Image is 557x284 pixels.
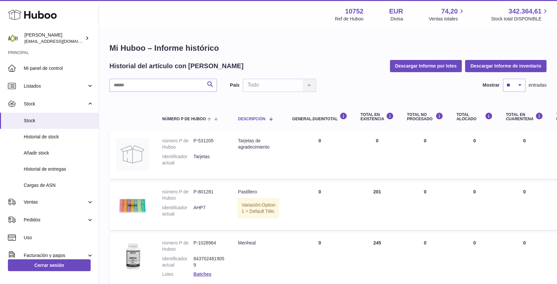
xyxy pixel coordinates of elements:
img: info@adaptohealue.com [8,33,18,43]
td: 201 [354,182,400,230]
a: Batches [193,271,211,277]
span: 0 [523,189,526,194]
span: Ventas totales [429,16,465,22]
span: número P de Huboo [162,117,206,121]
dd: 8437024819059 [193,256,225,268]
label: Mostrar [483,82,499,88]
div: Total en EXISTENCIA [361,112,394,121]
span: Facturación y pagos [24,252,87,259]
div: Tarjetas de agradecimiento [238,138,279,150]
strong: EUR [389,7,403,16]
td: 0 [354,131,400,179]
span: Option 1 = Default Title; [242,202,275,214]
span: 0 [523,138,526,143]
div: Ref de Huboo [335,16,363,22]
div: Total NO PROCESADO [407,112,443,121]
dd: P-801281 [193,189,225,201]
span: Mi panel de control [24,65,94,71]
span: Stock total DISPONIBLE [491,16,549,22]
label: País [230,82,240,88]
div: Pastillero [238,189,279,195]
span: Pedidos [24,217,87,223]
img: product image [116,189,149,222]
div: general.dueInTotal [292,112,347,121]
span: Uso [24,235,94,241]
dt: Identificador actual [162,205,193,217]
span: 74,20 [441,7,458,16]
button: Descargar Informe de inventario [465,60,546,72]
a: 342.364,61 Stock total DISPONIBLE [491,7,549,22]
span: 342.364,61 [509,7,542,16]
dd: Tarjetas [193,154,225,166]
div: Divisa [391,16,403,22]
span: Historial de stock [24,134,94,140]
td: 0 [285,131,354,179]
h1: Mi Huboo – Informe histórico [109,43,546,53]
span: Descripción [238,117,265,121]
span: Listados [24,83,87,89]
span: [EMAIL_ADDRESS][DOMAIN_NAME] [24,39,97,44]
div: Total ALOCADO [456,112,493,121]
td: 0 [450,131,499,179]
td: 0 [450,182,499,230]
td: 0 [400,182,450,230]
span: 0 [523,240,526,245]
span: Cargas de ASN [24,182,94,188]
div: [PERSON_NAME] [24,32,84,44]
dd: AHP7 [193,205,225,217]
span: entradas [529,82,546,88]
dt: número P de Huboo [162,240,193,252]
a: Cerrar sesión [8,259,91,271]
div: Variación: [238,198,279,218]
a: 74,20 Ventas totales [429,7,465,22]
strong: 10752 [345,7,364,16]
dd: P-531205 [193,138,225,150]
dt: número P de Huboo [162,189,193,201]
img: product image [116,240,149,273]
dt: número P de Huboo [162,138,193,150]
dt: Lotes [162,271,193,277]
dd: P-1028964 [193,240,225,252]
div: Menheal [238,240,279,246]
td: 0 [285,182,354,230]
span: Historial de entregas [24,166,94,172]
span: Stock [24,118,94,124]
h2: Historial del artículo con [PERSON_NAME] [109,62,244,71]
div: Total en CUARENTENA [506,112,543,121]
dt: Identificador actual [162,154,193,166]
button: Descargar Informe por lotes [390,60,462,72]
td: 0 [400,131,450,179]
span: Añadir stock [24,150,94,156]
img: product image [116,138,149,171]
span: Stock [24,101,87,107]
span: Ventas [24,199,87,205]
dt: Identificador actual [162,256,193,268]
